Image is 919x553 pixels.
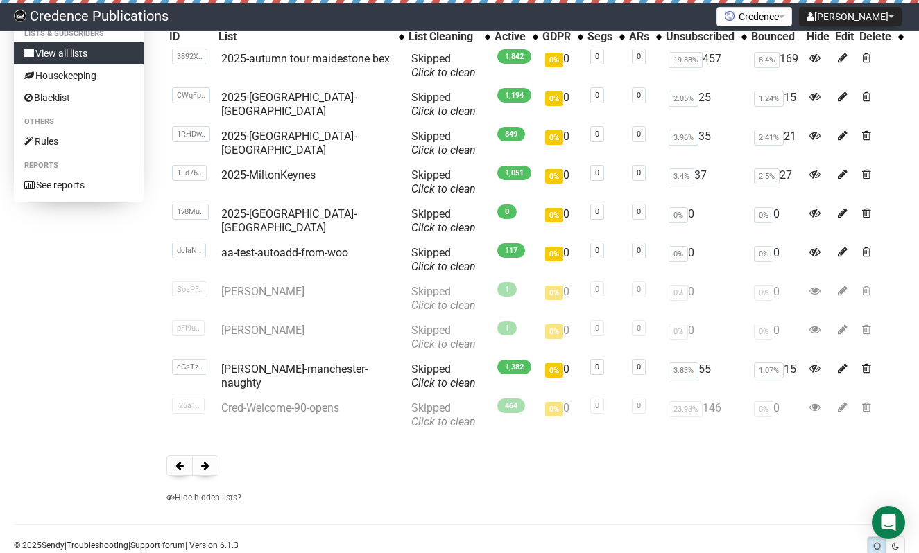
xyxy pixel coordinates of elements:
span: 3892X.. [172,49,207,64]
span: 117 [497,243,525,258]
span: 0% [669,285,688,301]
span: 1,382 [497,360,531,374]
a: Click to clean [411,299,476,312]
span: 849 [497,127,525,141]
span: 1.24% [754,91,784,107]
span: 0% [545,130,563,145]
td: 146 [663,396,748,434]
td: 0 [540,163,585,202]
a: [PERSON_NAME] [221,285,304,298]
th: GDPR: No sort applied, activate to apply an ascending sort [540,27,585,46]
td: 27 [748,163,804,202]
th: List: No sort applied, activate to apply an ascending sort [216,27,406,46]
td: 0 [748,318,804,357]
span: Skipped [411,362,476,389]
span: 0% [545,324,563,339]
a: 0 [595,285,599,294]
td: 37 [663,163,748,202]
div: List Cleaning [409,30,478,44]
th: Segs: No sort applied, activate to apply an ascending sort [585,27,626,46]
span: 2.5% [754,168,780,184]
span: I26a1.. [172,398,205,414]
div: Open Intercom Messenger [872,506,905,539]
li: Lists & subscribers [14,26,144,42]
td: 0 [540,357,585,396]
a: 2025-autumn tour maidestone bex [221,52,390,65]
span: 0% [754,285,773,301]
a: 0 [637,324,641,333]
span: 1Ld76.. [172,165,207,181]
span: 0% [669,207,688,223]
span: 8.4% [754,52,780,68]
div: Hide [807,30,830,44]
th: Bounced: No sort applied, sorting is disabled [748,27,804,46]
a: 2025-[GEOGRAPHIC_DATA]-[GEOGRAPHIC_DATA] [221,91,357,118]
a: Click to clean [411,415,476,428]
a: 0 [595,91,599,100]
a: 0 [595,130,599,139]
span: 0% [545,286,563,300]
div: ID [169,30,213,44]
div: Active [495,30,526,44]
span: Skipped [411,324,476,351]
a: 0 [637,52,641,61]
td: 169 [748,46,804,85]
td: 0 [540,46,585,85]
li: Reports [14,157,144,174]
span: 0% [754,246,773,262]
span: 3.83% [669,362,698,378]
a: 0 [595,246,599,255]
div: Segs [587,30,612,44]
div: Delete [859,30,891,44]
span: Skipped [411,168,476,195]
img: 014c4fb6c76d8aefd1845f33fd15ecf9 [14,10,26,22]
td: 0 [663,279,748,318]
td: 0 [663,318,748,357]
span: Skipped [411,246,476,273]
span: 23.93% [669,401,703,417]
a: Click to clean [411,143,476,157]
td: 0 [748,202,804,240]
a: 0 [595,168,599,177]
button: Credence [716,7,792,26]
a: [PERSON_NAME]-manchester-naughty [221,362,368,389]
span: 3.4% [669,168,694,184]
td: 21 [748,124,804,163]
th: Unsubscribed: No sort applied, activate to apply an ascending sort [663,27,748,46]
th: ARs: No sort applied, activate to apply an ascending sort [626,27,663,46]
span: 1,051 [497,166,531,180]
img: favicons [724,10,735,21]
a: Click to clean [411,376,476,389]
td: 0 [540,396,585,434]
a: aa-test-autoadd-from-woo [221,246,348,259]
span: 0% [669,246,688,262]
div: ARs [629,30,649,44]
a: 0 [637,130,641,139]
a: Cred-Welcome-90-opens [221,401,339,414]
td: 0 [663,202,748,240]
a: 2025-[GEOGRAPHIC_DATA]-[GEOGRAPHIC_DATA] [221,207,357,234]
span: 0% [545,402,563,416]
a: Click to clean [411,182,476,195]
td: 0 [540,85,585,124]
th: Active: No sort applied, activate to apply an ascending sort [492,27,540,46]
span: 0 [497,204,517,219]
span: Skipped [411,207,476,234]
td: 0 [540,124,585,163]
a: 0 [637,168,641,177]
th: ID: No sort applied, sorting is disabled [166,27,216,46]
td: 0 [540,279,585,318]
a: Support forum [130,541,185,550]
th: List Cleaning: No sort applied, activate to apply an ascending sort [406,27,492,46]
span: 0% [754,207,773,223]
a: 0 [595,324,599,333]
span: 19.88% [669,52,703,68]
a: Blacklist [14,87,144,109]
a: Sendy [42,541,65,550]
span: 1 [497,321,517,335]
a: Click to clean [411,105,476,118]
span: 0% [545,247,563,261]
span: 0% [545,363,563,378]
span: eGsTz.. [172,359,207,375]
a: Click to clean [411,66,476,79]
